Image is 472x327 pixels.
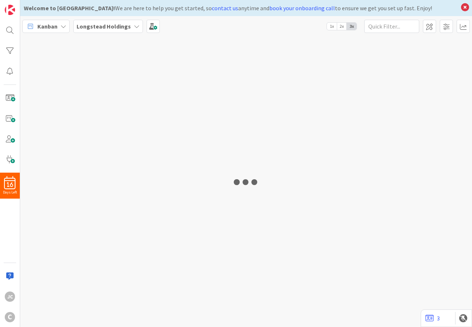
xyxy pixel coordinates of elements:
span: 1x [327,23,337,30]
a: book your onboarding call [269,4,335,12]
span: Kanban [37,22,58,31]
input: Quick Filter... [364,20,419,33]
a: contact us [212,4,238,12]
img: Visit kanbanzone.com [5,5,15,15]
div: C [5,312,15,322]
span: 16 [7,182,13,187]
a: 3 [425,314,440,323]
div: We are here to help you get started, so anytime and to ensure we get you set up fast. Enjoy! [24,4,457,12]
b: Longstead Holdings [77,23,131,30]
span: 2x [337,23,347,30]
span: 3x [347,23,357,30]
div: JC [5,292,15,302]
b: Welcome to [GEOGRAPHIC_DATA]! [24,4,115,12]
